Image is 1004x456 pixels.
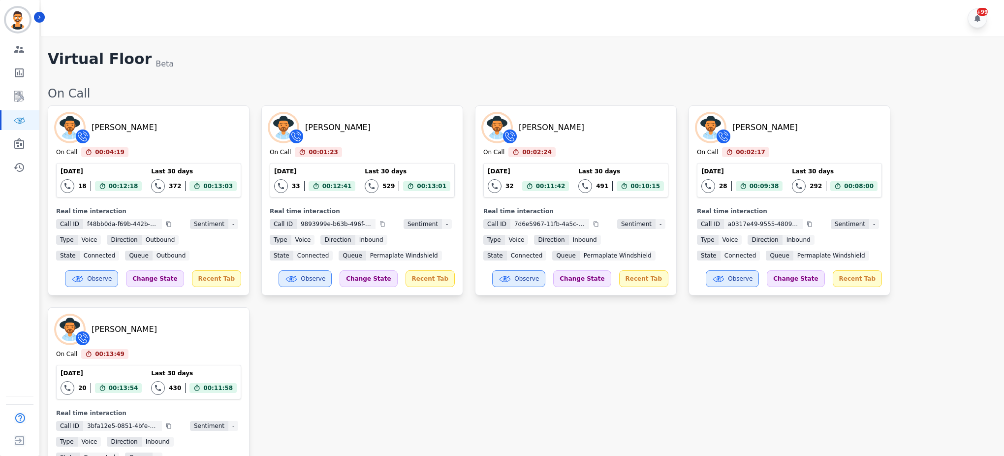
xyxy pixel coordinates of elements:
div: Last 30 days [365,167,450,175]
div: Beta [156,58,174,70]
div: Change State [126,270,184,287]
span: Call ID [270,219,297,229]
div: 529 [382,182,395,190]
span: State [697,251,721,261]
div: [PERSON_NAME] [519,122,584,133]
span: Sentiment [831,219,869,229]
div: 33 [292,182,300,190]
span: Queue [766,251,793,261]
div: On Call [56,148,77,157]
span: Permaplate Windshield [366,251,442,261]
span: voice [78,437,101,447]
div: Change State [767,270,824,287]
div: 20 [78,384,87,392]
span: a0317e49-9555-4809-943b-30c54684c098 [724,219,803,229]
div: 28 [719,182,727,190]
span: 00:13:01 [417,181,446,191]
div: 430 [169,384,181,392]
div: [PERSON_NAME] [305,122,371,133]
div: On Call [56,350,77,359]
span: inbound [783,235,815,245]
div: +99 [977,8,988,16]
div: [PERSON_NAME] [92,324,157,335]
div: Last 30 days [792,167,878,175]
span: inbound [142,437,174,447]
div: 491 [596,182,608,190]
button: Observe [65,270,118,287]
div: Recent Tab [192,270,241,287]
span: - [442,219,452,229]
span: connected [721,251,760,261]
img: Bordered avatar [6,8,30,32]
span: 00:01:23 [309,147,338,157]
span: inbound [569,235,601,245]
div: 372 [169,182,181,190]
span: Direction [748,235,782,245]
div: Recent Tab [833,270,882,287]
span: connected [293,251,333,261]
span: Type [697,235,719,245]
div: Last 30 days [578,167,664,175]
span: State [270,251,293,261]
span: Outbound [153,251,190,261]
span: 9893999e-b63b-496f-8d92-129aa5abdd19 [297,219,376,229]
div: Real time interaction [56,207,241,215]
div: [DATE] [274,167,355,175]
span: 00:02:24 [522,147,552,157]
div: Real time interaction [697,207,882,215]
div: Recent Tab [619,270,668,287]
span: Queue [339,251,366,261]
span: 00:10:15 [630,181,660,191]
div: [PERSON_NAME] [732,122,798,133]
span: Observe [301,275,325,283]
div: 18 [78,182,87,190]
div: [DATE] [61,167,142,175]
img: Avatar [697,114,724,141]
div: Change State [553,270,611,287]
span: 3bfa12e5-0851-4bfe-95c9-d7e5a8a648f4 [83,421,162,431]
span: Call ID [697,219,724,229]
span: Direction [534,235,568,245]
span: State [56,251,80,261]
img: Avatar [56,316,84,343]
span: 00:12:18 [109,181,138,191]
span: 00:13:03 [203,181,233,191]
span: Call ID [483,219,510,229]
span: Sentiment [190,421,228,431]
img: Avatar [270,114,297,141]
span: Call ID [56,219,83,229]
span: Permaplate Windshield [793,251,869,261]
img: Avatar [56,114,84,141]
div: Real time interaction [483,207,668,215]
span: 00:11:58 [203,383,233,393]
div: Recent Tab [406,270,455,287]
div: Change State [340,270,397,287]
span: Direction [107,235,141,245]
span: State [483,251,507,261]
span: - [869,219,879,229]
div: Real time interaction [56,409,241,417]
span: f48bb0da-f69b-442b-a8aa-e8acc3176f61 [83,219,162,229]
span: Observe [514,275,539,283]
span: Direction [107,437,141,447]
h1: Virtual Floor [48,50,152,70]
span: Queue [125,251,152,261]
div: On Call [48,86,994,101]
span: voice [719,235,742,245]
span: Observe [728,275,753,283]
span: outbound [142,235,179,245]
span: - [656,219,665,229]
span: Permaplate Windshield [580,251,656,261]
span: Sentiment [404,219,442,229]
span: Call ID [56,421,83,431]
span: voice [505,235,529,245]
div: Real time interaction [270,207,455,215]
span: 7d6e5967-11fb-4a5c-8db6-3cd15b0966da [510,219,589,229]
span: 00:13:49 [95,349,125,359]
span: 00:08:00 [844,181,874,191]
span: - [228,219,238,229]
div: On Call [697,148,718,157]
span: Queue [552,251,579,261]
div: Last 30 days [151,167,237,175]
div: [DATE] [701,167,783,175]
